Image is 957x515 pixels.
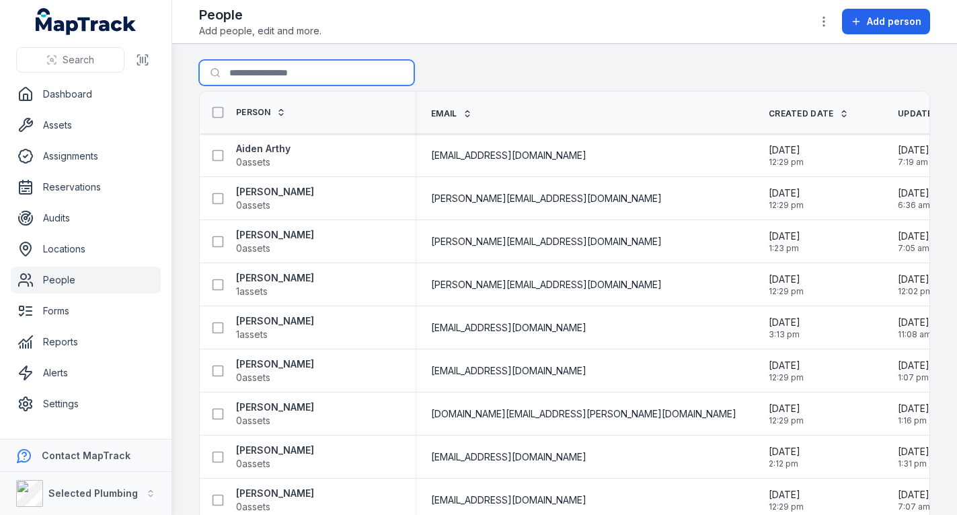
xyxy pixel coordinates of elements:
[11,174,161,201] a: Reservations
[36,8,137,35] a: MapTrack
[898,488,930,502] span: [DATE]
[769,200,804,211] span: 12:29 pm
[236,444,314,471] a: [PERSON_NAME]0assets
[11,298,161,324] a: Forms
[236,357,314,371] strong: [PERSON_NAME]
[898,316,931,329] span: [DATE]
[236,371,270,384] span: 0 assets
[63,53,94,67] span: Search
[769,230,800,243] span: [DATE]
[769,415,804,426] span: 12:29 pm
[236,357,314,384] a: [PERSON_NAME]0assets
[769,458,800,469] span: 2:12 pm
[48,487,138,499] strong: Selected Plumbing
[769,445,800,458] span: [DATE]
[769,488,804,502] span: [DATE]
[431,407,736,421] span: [DOMAIN_NAME][EMAIL_ADDRESS][PERSON_NAME][DOMAIN_NAME]
[236,142,291,156] strong: Aiden Arthy
[898,359,929,372] span: [DATE]
[898,488,930,512] time: 8/15/2025, 7:07:26 AM
[236,285,268,298] span: 1 assets
[236,156,270,169] span: 0 assets
[431,192,662,205] span: [PERSON_NAME][EMAIL_ADDRESS][DOMAIN_NAME]
[11,143,161,170] a: Assignments
[236,487,314,500] strong: [PERSON_NAME]
[236,107,286,118] a: Person
[898,445,929,458] span: [DATE]
[431,493,586,507] span: [EMAIL_ADDRESS][DOMAIN_NAME]
[431,278,662,291] span: [PERSON_NAME][EMAIL_ADDRESS][DOMAIN_NAME]
[431,321,586,335] span: [EMAIL_ADDRESS][DOMAIN_NAME]
[769,329,800,340] span: 3:13 pm
[236,314,314,341] a: [PERSON_NAME]1assets
[236,500,270,514] span: 0 assets
[769,273,804,286] span: [DATE]
[769,286,804,297] span: 12:29 pm
[11,205,161,232] a: Audits
[898,186,930,200] span: [DATE]
[11,81,161,108] a: Dashboard
[11,267,161,294] a: People
[769,143,804,157] span: [DATE]
[898,273,933,297] time: 8/11/2025, 12:02:58 PM
[898,415,929,426] span: 1:16 pm
[898,200,930,211] span: 6:36 am
[236,314,314,328] strong: [PERSON_NAME]
[769,143,804,168] time: 1/14/2025, 12:29:42 PM
[236,401,314,414] strong: [PERSON_NAME]
[898,329,931,340] span: 11:08 am
[769,273,804,297] time: 1/14/2025, 12:29:42 PM
[199,24,321,38] span: Add people, edit and more.
[769,359,804,372] span: [DATE]
[898,402,929,415] span: [DATE]
[236,457,270,471] span: 0 assets
[236,487,314,514] a: [PERSON_NAME]0assets
[867,15,921,28] span: Add person
[769,316,800,329] span: [DATE]
[236,185,314,199] strong: [PERSON_NAME]
[898,502,930,512] span: 7:07 am
[769,359,804,383] time: 1/14/2025, 12:29:42 PM
[769,157,804,168] span: 12:29 pm
[898,143,929,157] span: [DATE]
[898,243,929,254] span: 7:05 am
[42,450,130,461] strong: Contact MapTrack
[431,450,586,464] span: [EMAIL_ADDRESS][DOMAIN_NAME]
[769,445,800,469] time: 5/14/2025, 2:12:32 PM
[769,502,804,512] span: 12:29 pm
[769,243,800,254] span: 1:23 pm
[898,402,929,426] time: 8/11/2025, 1:16:06 PM
[769,316,800,340] time: 2/28/2025, 3:13:20 PM
[769,402,804,415] span: [DATE]
[898,359,929,383] time: 8/11/2025, 1:07:47 PM
[11,329,161,355] a: Reports
[898,445,929,469] time: 8/11/2025, 1:31:49 PM
[236,242,270,255] span: 0 assets
[236,107,271,118] span: Person
[16,47,124,73] button: Search
[769,186,804,211] time: 1/14/2025, 12:29:42 PM
[769,108,849,119] a: Created Date
[236,271,314,298] a: [PERSON_NAME]1assets
[842,9,930,34] button: Add person
[431,108,472,119] a: Email
[11,112,161,139] a: Assets
[236,328,268,341] span: 1 assets
[769,230,800,254] time: 2/13/2025, 1:23:00 PM
[898,458,929,469] span: 1:31 pm
[431,364,586,378] span: [EMAIL_ADDRESS][DOMAIN_NAME]
[898,286,933,297] span: 12:02 pm
[769,372,804,383] span: 12:29 pm
[898,157,929,168] span: 7:19 am
[769,488,804,512] time: 1/14/2025, 12:29:42 PM
[431,149,586,162] span: [EMAIL_ADDRESS][DOMAIN_NAME]
[769,108,834,119] span: Created Date
[898,230,929,254] time: 8/15/2025, 7:05:36 AM
[898,372,929,383] span: 1:07 pm
[236,414,270,427] span: 0 assets
[11,236,161,263] a: Locations
[11,359,161,386] a: Alerts
[11,390,161,417] a: Settings
[898,273,933,286] span: [DATE]
[236,228,314,255] a: [PERSON_NAME]0assets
